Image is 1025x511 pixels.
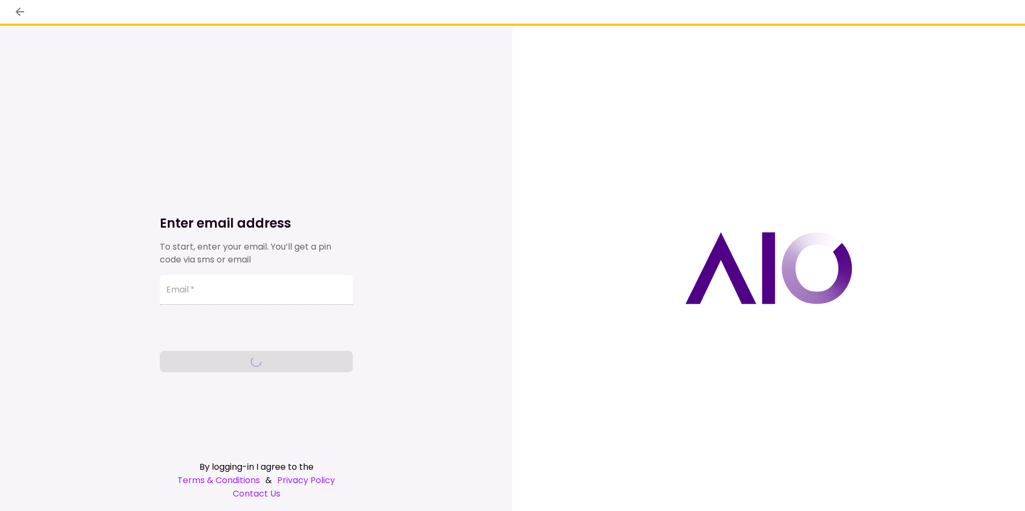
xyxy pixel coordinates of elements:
img: AIO logo [685,232,852,304]
a: Terms & Conditions [177,474,260,487]
div: To start, enter your email. You’ll get a pin code via sms or email [160,241,353,266]
div: & [160,474,353,487]
a: Privacy Policy [277,474,335,487]
div: By logging-in I agree to the [160,460,353,474]
a: Contact Us [160,487,353,500]
h1: Enter email address [160,215,353,232]
button: back [11,3,29,21]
